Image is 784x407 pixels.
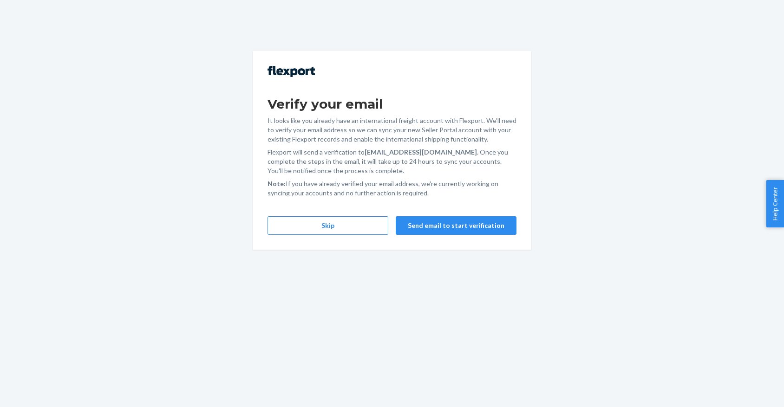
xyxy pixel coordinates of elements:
p: If you have already verified your email address, we're currently working on syncing your accounts... [268,179,516,198]
button: Skip [268,216,388,235]
h1: Verify your email [268,96,516,112]
strong: [EMAIL_ADDRESS][DOMAIN_NAME] [365,148,477,156]
p: Flexport will send a verification to . Once you complete the steps in the email, it will take up ... [268,148,516,175]
button: Send email to start verification [396,216,516,235]
img: Flexport logo [268,66,315,77]
strong: Note: [268,180,286,187]
button: Help Center [766,180,784,227]
p: It looks like you already have an international freight account with Flexport. We'll need to veri... [268,116,516,144]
